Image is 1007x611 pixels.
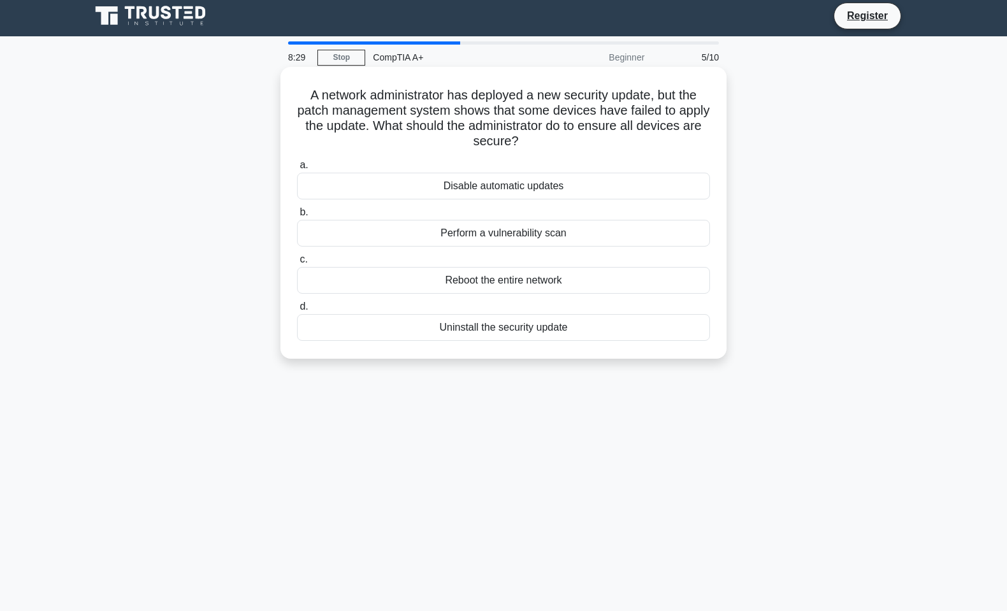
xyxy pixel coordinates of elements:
span: a. [300,159,308,170]
a: Register [839,8,895,24]
h5: A network administrator has deployed a new security update, but the patch management system shows... [296,87,711,150]
span: d. [300,301,308,312]
div: Reboot the entire network [297,267,710,294]
span: b. [300,206,308,217]
div: Beginner [540,45,652,70]
div: Perform a vulnerability scan [297,220,710,247]
div: 5/10 [652,45,727,70]
a: Stop [317,50,365,66]
div: Uninstall the security update [297,314,710,341]
div: Disable automatic updates [297,173,710,199]
div: 8:29 [280,45,317,70]
div: CompTIA A+ [365,45,540,70]
span: c. [300,254,307,264]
